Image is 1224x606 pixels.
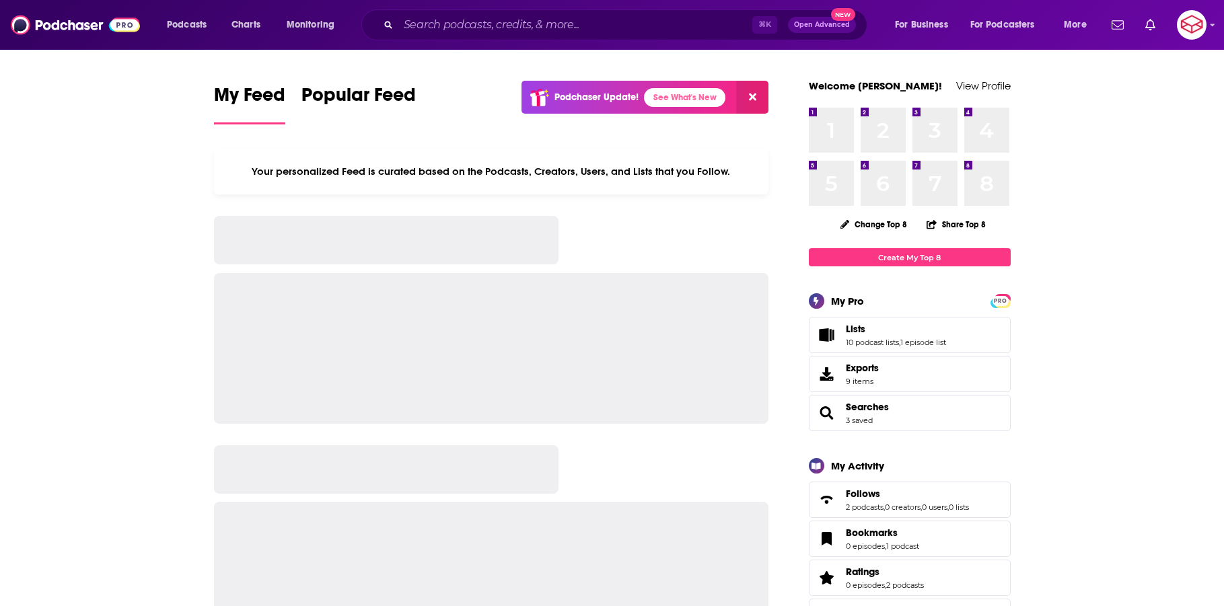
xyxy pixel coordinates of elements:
[993,296,1009,306] span: PRO
[846,362,879,374] span: Exports
[814,490,840,509] a: Follows
[809,482,1011,518] span: Follows
[846,377,879,386] span: 9 items
[398,14,752,36] input: Search podcasts, credits, & more...
[301,83,416,124] a: Popular Feed
[374,9,880,40] div: Search podcasts, credits, & more...
[1106,13,1129,36] a: Show notifications dropdown
[1177,10,1207,40] span: Logged in as callista
[809,248,1011,266] a: Create My Top 8
[846,323,946,335] a: Lists
[885,541,886,551] span: ,
[846,566,924,578] a: Ratings
[831,459,884,472] div: My Activity
[809,521,1011,557] span: Bookmarks
[886,14,965,36] button: open menu
[885,580,886,590] span: ,
[949,502,969,512] a: 0 lists
[223,14,268,36] a: Charts
[809,317,1011,353] span: Lists
[899,338,900,347] span: ,
[831,295,864,307] div: My Pro
[884,502,885,512] span: ,
[814,365,840,383] span: Exports
[214,83,285,124] a: My Feed
[846,488,969,500] a: Follows
[814,404,840,422] a: Searches
[900,338,946,347] a: 1 episode list
[846,541,885,551] a: 0 episodes
[846,416,873,425] a: 3 saved
[993,295,1009,305] a: PRO
[921,502,922,512] span: ,
[814,326,840,344] a: Lists
[956,79,1011,92] a: View Profile
[846,580,885,590] a: 0 episodes
[809,395,1011,431] span: Searches
[554,91,639,103] p: Podchaser Update!
[809,79,942,92] a: Welcome [PERSON_NAME]!
[846,338,899,347] a: 10 podcast lists
[644,88,725,107] a: See What's New
[809,356,1011,392] a: Exports
[970,15,1035,34] span: For Podcasters
[814,568,840,587] a: Ratings
[301,83,416,114] span: Popular Feed
[1054,14,1104,36] button: open menu
[885,502,921,512] a: 0 creators
[214,149,769,194] div: Your personalized Feed is curated based on the Podcasts, Creators, Users, and Lists that you Follow.
[846,527,919,539] a: Bookmarks
[231,15,260,34] span: Charts
[214,83,285,114] span: My Feed
[886,541,919,551] a: 1 podcast
[846,323,865,335] span: Lists
[962,14,1054,36] button: open menu
[846,502,884,512] a: 2 podcasts
[831,8,855,21] span: New
[11,12,140,38] img: Podchaser - Follow, Share and Rate Podcasts
[1140,13,1161,36] a: Show notifications dropdown
[846,527,898,539] span: Bookmarks
[1177,10,1207,40] button: Show profile menu
[1177,10,1207,40] img: User Profile
[277,14,352,36] button: open menu
[1064,15,1087,34] span: More
[794,22,850,28] span: Open Advanced
[926,211,986,237] button: Share Top 8
[886,580,924,590] a: 2 podcasts
[752,16,777,34] span: ⌘ K
[157,14,224,36] button: open menu
[167,15,207,34] span: Podcasts
[846,401,889,413] a: Searches
[287,15,334,34] span: Monitoring
[788,17,856,33] button: Open AdvancedNew
[832,216,916,233] button: Change Top 8
[947,502,949,512] span: ,
[809,560,1011,596] span: Ratings
[846,566,879,578] span: Ratings
[895,15,948,34] span: For Business
[846,488,880,500] span: Follows
[922,502,947,512] a: 0 users
[814,529,840,548] a: Bookmarks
